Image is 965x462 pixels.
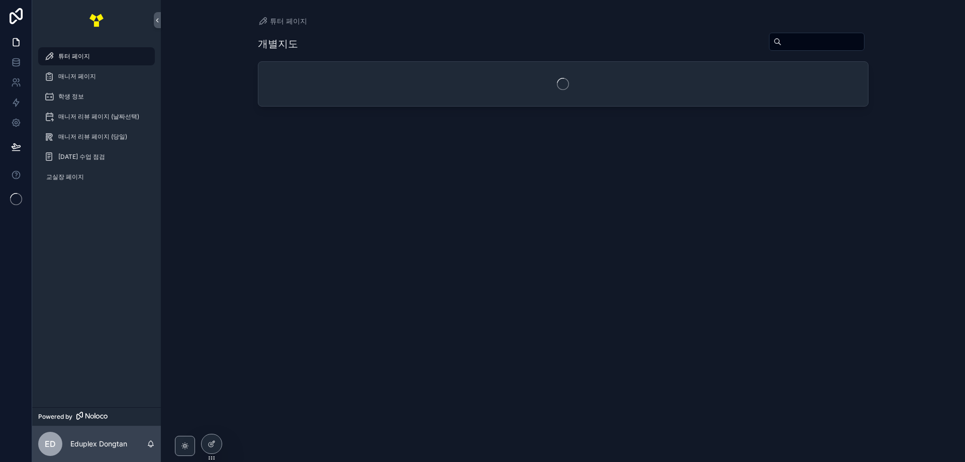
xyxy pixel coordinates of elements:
[258,37,298,51] h1: 개별지도
[46,173,84,181] span: 교실장 페이지
[32,407,161,426] a: Powered by
[38,47,155,65] a: 튜터 페이지
[38,413,72,421] span: Powered by
[58,72,96,80] span: 매니저 페이지
[38,128,155,146] a: 매니저 리뷰 페이지 (당일)
[258,16,307,26] a: 튜터 페이지
[70,439,127,449] p: Eduplex Dongtan
[45,438,56,450] span: ED
[58,113,139,121] span: 매니저 리뷰 페이지 (날짜선택)
[58,93,84,101] span: 학생 정보
[38,108,155,126] a: 매니저 리뷰 페이지 (날짜선택)
[38,87,155,106] a: 학생 정보
[58,153,105,161] span: [DATE] 수업 점검
[38,148,155,166] a: [DATE] 수업 점검
[58,52,90,60] span: 튜터 페이지
[270,16,307,26] span: 튜터 페이지
[32,40,161,199] div: scrollable content
[38,168,155,186] a: 교실장 페이지
[38,67,155,85] a: 매니저 페이지
[58,133,127,141] span: 매니저 리뷰 페이지 (당일)
[88,12,105,28] img: App logo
